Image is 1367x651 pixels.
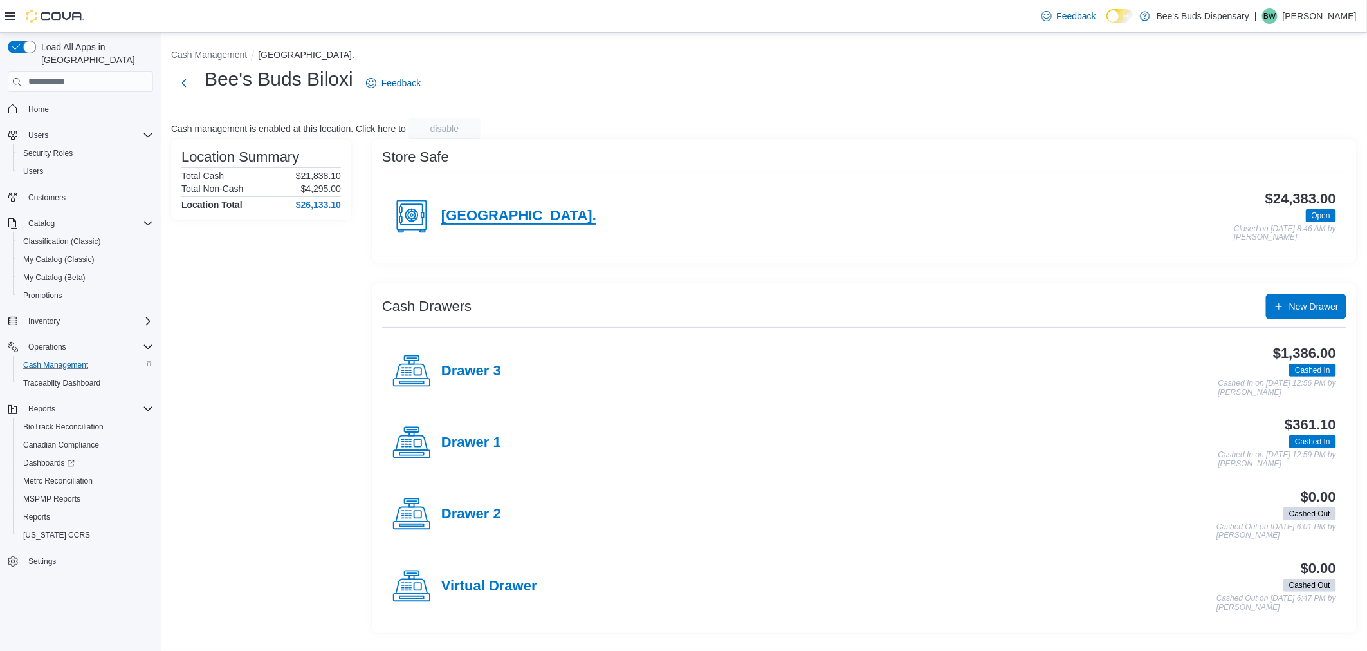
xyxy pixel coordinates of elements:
span: Cashed Out [1283,579,1336,592]
button: Traceabilty Dashboard [13,374,158,392]
span: Security Roles [23,148,73,158]
nav: An example of EuiBreadcrumbs [171,48,1357,64]
span: Load All Apps in [GEOGRAPHIC_DATA] [36,41,153,66]
button: Operations [23,339,71,355]
h3: $1,386.00 [1273,346,1336,361]
a: MSPMP Reports [18,491,86,507]
span: Dashboards [23,458,75,468]
button: Catalog [23,216,60,231]
span: New Drawer [1289,300,1339,313]
p: | [1254,8,1257,24]
span: Users [23,166,43,176]
span: Settings [28,556,56,567]
span: Cashed Out [1289,508,1330,520]
p: Closed on [DATE] 8:46 AM by [PERSON_NAME] [1234,225,1336,242]
span: Traceabilty Dashboard [18,375,153,391]
p: Bee's Buds Dispensary [1157,8,1249,24]
a: Home [23,102,54,117]
span: Classification (Classic) [18,234,153,249]
span: My Catalog (Beta) [18,270,153,285]
button: Next [171,70,197,96]
span: Washington CCRS [18,527,153,543]
span: Reports [28,404,55,414]
span: Cashed In [1289,435,1336,448]
p: [PERSON_NAME] [1283,8,1357,24]
a: Classification (Classic) [18,234,106,249]
span: Users [18,164,153,179]
a: Dashboards [13,454,158,472]
h4: Drawer 1 [441,435,501,451]
button: Home [3,100,158,118]
button: Promotions [13,287,158,305]
button: Users [23,127,53,143]
span: Canadian Compliance [23,440,99,450]
a: Settings [23,554,61,569]
span: Operations [28,342,66,352]
p: Cashed In on [DATE] 12:59 PM by [PERSON_NAME] [1218,451,1336,468]
span: Catalog [23,216,153,231]
button: Classification (Classic) [13,232,158,250]
a: Canadian Compliance [18,437,104,453]
h6: Total Non-Cash [181,184,244,194]
h3: $361.10 [1285,417,1336,433]
span: Reports [18,509,153,525]
span: MSPMP Reports [18,491,153,507]
div: Bow Wilson [1262,8,1278,24]
a: Cash Management [18,357,93,373]
span: Dashboards [18,455,153,471]
span: Cashed In [1295,436,1330,448]
a: Reports [18,509,55,525]
h4: Location Total [181,200,243,210]
button: Operations [3,338,158,356]
button: Canadian Compliance [13,436,158,454]
span: Promotions [23,290,62,301]
span: Promotions [18,288,153,303]
a: My Catalog (Classic) [18,252,100,267]
span: Cashed In [1295,364,1330,376]
a: My Catalog (Beta) [18,270,91,285]
p: $21,838.10 [296,171,341,181]
span: Cashed Out [1283,507,1336,520]
span: Inventory [28,316,60,326]
button: Metrc Reconciliation [13,472,158,490]
a: Dashboards [18,455,80,471]
h3: $24,383.00 [1265,191,1336,207]
h3: Store Safe [382,149,449,165]
a: Feedback [361,70,426,96]
span: Customers [23,189,153,205]
button: Users [3,126,158,144]
span: Settings [23,553,153,569]
a: Users [18,164,48,179]
span: My Catalog (Beta) [23,272,86,283]
span: Cash Management [18,357,153,373]
span: Security Roles [18,146,153,161]
button: [GEOGRAPHIC_DATA]. [258,50,354,60]
span: Home [23,101,153,117]
a: Customers [23,190,71,205]
span: Cashed In [1289,364,1336,377]
h4: Virtual Drawer [441,578,537,595]
p: Cashed In on [DATE] 12:56 PM by [PERSON_NAME] [1218,379,1336,397]
span: disable [430,122,459,135]
span: Metrc Reconciliation [18,473,153,489]
a: BioTrack Reconciliation [18,419,109,435]
span: Feedback [1057,10,1096,23]
p: $4,295.00 [301,184,341,194]
span: Home [28,104,49,115]
span: [US_STATE] CCRS [23,530,90,540]
p: Cash management is enabled at this location. Click here to [171,124,406,134]
h4: $26,133.10 [296,200,341,210]
span: BioTrack Reconciliation [18,419,153,435]
h1: Bee's Buds Biloxi [205,66,353,92]
a: Feedback [1036,3,1101,29]
img: Cova [26,10,84,23]
h6: Total Cash [181,171,224,181]
span: BW [1263,8,1276,24]
a: Metrc Reconciliation [18,473,98,489]
button: Catalog [3,214,158,232]
button: Reports [3,400,158,418]
span: Inventory [23,314,153,329]
button: Reports [13,508,158,526]
button: Customers [3,188,158,207]
span: Open [1306,209,1336,222]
